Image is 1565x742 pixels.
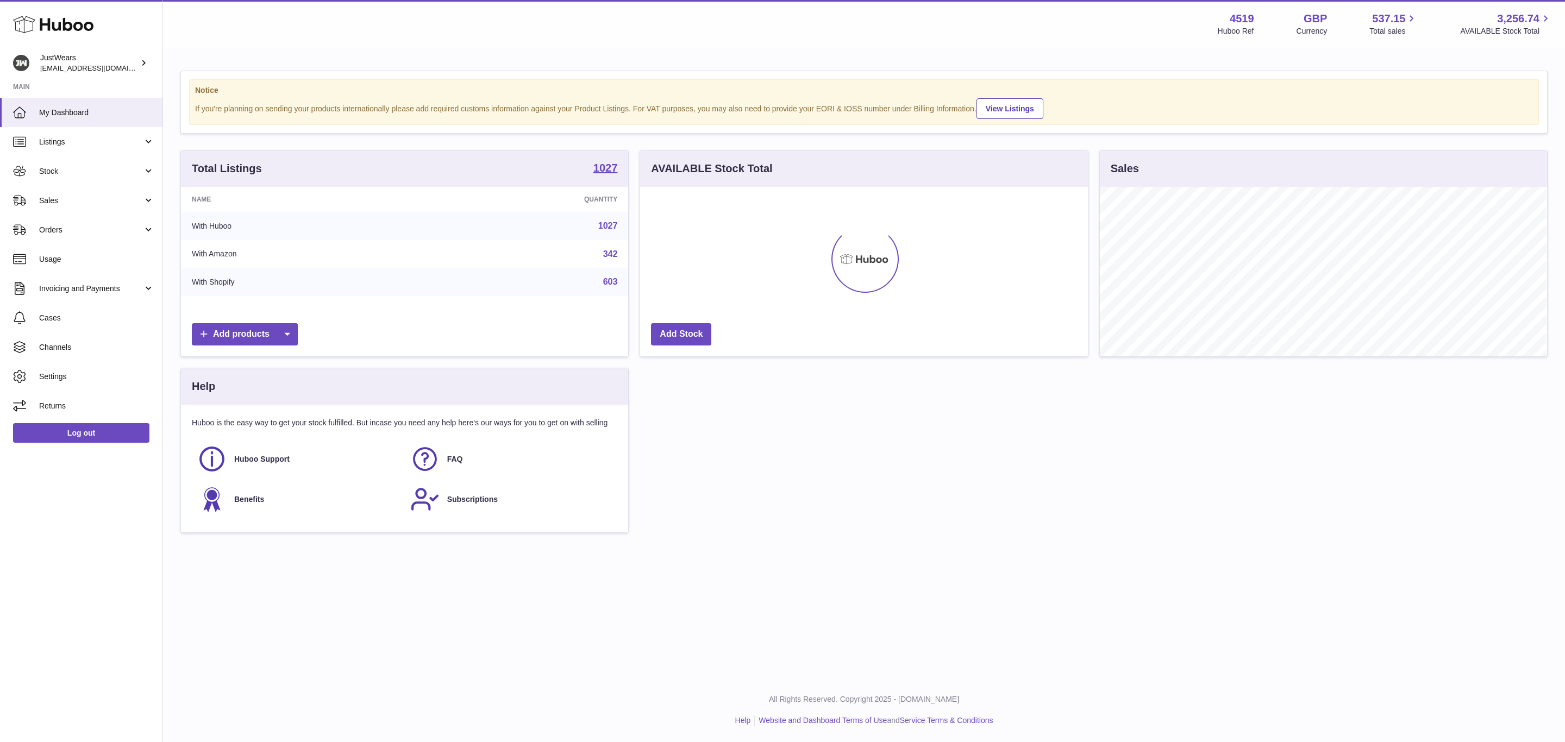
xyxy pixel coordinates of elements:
[181,187,426,212] th: Name
[735,716,751,725] a: Help
[410,485,612,514] a: Subscriptions
[603,249,618,259] a: 342
[39,166,143,177] span: Stock
[39,196,143,206] span: Sales
[197,444,399,474] a: Huboo Support
[603,277,618,286] a: 603
[1297,26,1328,36] div: Currency
[900,716,993,725] a: Service Terms & Conditions
[39,108,154,118] span: My Dashboard
[1230,11,1254,26] strong: 4519
[39,342,154,353] span: Channels
[426,187,629,212] th: Quantity
[39,137,143,147] span: Listings
[181,240,426,268] td: With Amazon
[13,423,149,443] a: Log out
[651,161,772,176] h3: AVAILABLE Stock Total
[651,323,711,345] a: Add Stock
[234,454,290,464] span: Huboo Support
[39,313,154,323] span: Cases
[593,162,618,173] strong: 1027
[234,494,264,505] span: Benefits
[197,485,399,514] a: Benefits
[1304,11,1327,26] strong: GBP
[976,98,1043,119] a: View Listings
[172,694,1556,705] p: All Rights Reserved. Copyright 2025 - [DOMAIN_NAME]
[1460,11,1552,36] a: 3,256.74 AVAILABLE Stock Total
[40,64,160,72] span: [EMAIL_ADDRESS][DOMAIN_NAME]
[755,715,993,726] li: and
[39,284,143,294] span: Invoicing and Payments
[181,268,426,296] td: With Shopify
[447,454,463,464] span: FAQ
[39,254,154,265] span: Usage
[192,418,617,428] p: Huboo is the easy way to get your stock fulfilled. But incase you need any help here's our ways f...
[593,162,618,175] a: 1027
[1460,26,1552,36] span: AVAILABLE Stock Total
[192,323,298,345] a: Add products
[195,85,1533,96] strong: Notice
[598,221,618,230] a: 1027
[39,401,154,411] span: Returns
[39,225,143,235] span: Orders
[1372,11,1405,26] span: 537.15
[1369,11,1418,36] a: 537.15 Total sales
[1218,26,1254,36] div: Huboo Ref
[1369,26,1418,36] span: Total sales
[39,372,154,382] span: Settings
[195,97,1533,119] div: If you're planning on sending your products internationally please add required customs informati...
[1111,161,1139,176] h3: Sales
[192,161,262,176] h3: Total Listings
[759,716,887,725] a: Website and Dashboard Terms of Use
[192,379,215,394] h3: Help
[181,212,426,240] td: With Huboo
[13,55,29,71] img: internalAdmin-4519@internal.huboo.com
[447,494,498,505] span: Subscriptions
[1497,11,1539,26] span: 3,256.74
[40,53,138,73] div: JustWears
[410,444,612,474] a: FAQ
